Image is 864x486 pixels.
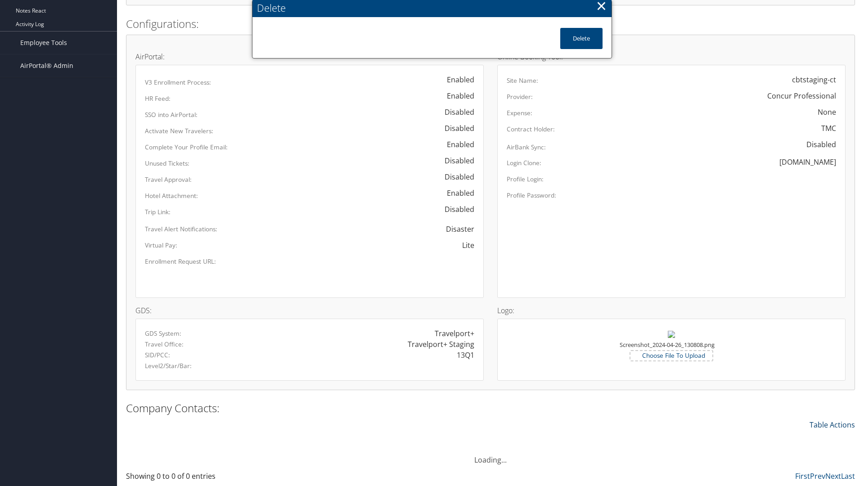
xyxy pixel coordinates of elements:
h2: Company Contacts: [126,400,855,416]
div: Disabled [797,139,836,150]
label: Trip Link: [145,207,171,216]
label: HR Feed: [145,94,171,103]
div: TMC [821,123,836,134]
label: Travel Approval: [145,175,192,184]
label: Complete Your Profile Email: [145,143,228,152]
label: Hotel Attachment: [145,191,198,200]
div: Delete [257,1,612,15]
a: First [795,471,810,481]
h4: Online Booking Tool: [497,53,846,60]
label: V3 Enrollment Process: [145,78,211,87]
div: Disabled [436,204,474,215]
div: None [818,107,836,117]
label: SSO into AirPortal: [145,110,198,119]
label: Level2/Star/Bar: [145,361,192,370]
label: Virtual Pay: [145,241,177,250]
div: Enabled [438,90,474,101]
span: AirPortal® Admin [20,54,73,77]
div: Enabled [438,139,474,150]
div: Disabled [436,123,474,134]
div: Loading... [126,444,855,465]
div: Travelport+ [435,328,474,339]
label: Expense: [507,108,532,117]
div: Travelport+ Staging [408,339,474,350]
span: Employee Tools [20,31,67,54]
div: Enabled [438,188,474,198]
label: AirBank Sync: [507,143,546,152]
label: Login Clone: [507,158,541,167]
h4: GDS: [135,307,484,314]
div: Showing 0 to 0 of 0 entries [126,471,298,486]
div: cbtstaging-ct [792,74,836,85]
div: Enabled [438,74,474,85]
img: Screenshot_2024-04-26_130808.png [668,331,675,338]
label: Enrollment Request URL: [145,257,216,266]
label: Travel Alert Notifications: [145,225,217,234]
label: Contract Holder: [507,125,555,134]
label: Provider: [507,92,533,101]
label: Unused Tickets: [145,159,189,168]
div: Disabled [436,107,474,117]
label: Profile Password: [507,191,556,200]
div: Lite [462,240,474,251]
a: Table Actions [810,420,855,430]
div: 13Q1 [457,350,474,360]
label: GDS System: [145,329,181,338]
a: Prev [810,471,825,481]
small: Screenshot_2024-04-26_130808.png [620,341,715,358]
label: Travel Office: [145,340,184,349]
label: Activate New Travelers: [145,126,213,135]
button: Delete [560,28,603,49]
h4: Logo: [497,307,846,314]
div: Disabled [436,171,474,182]
label: SID/PCC: [145,351,170,360]
a: Last [841,471,855,481]
div: Concur Professional [767,90,836,101]
div: [DOMAIN_NAME] [779,157,836,167]
a: Next [825,471,841,481]
div: Disabled [436,155,474,166]
span: Disaster [437,220,474,238]
label: Choose File To Upload [630,351,712,360]
h4: AirPortal: [135,53,484,60]
h2: Configurations: [126,16,855,31]
label: Site Name: [507,76,538,85]
label: Profile Login: [507,175,544,184]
